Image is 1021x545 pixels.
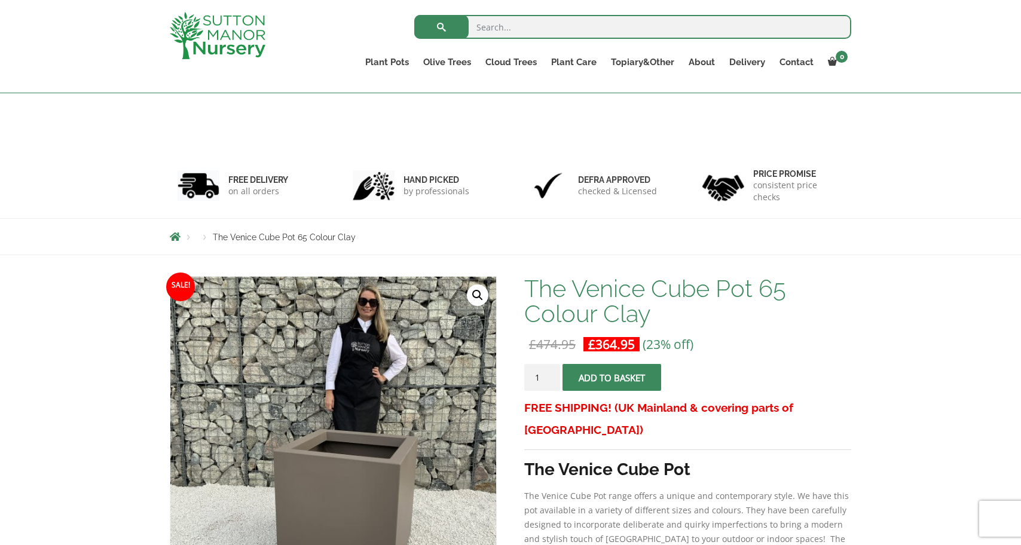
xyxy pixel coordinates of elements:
p: on all orders [228,185,288,197]
span: (23% off) [643,336,693,353]
a: View full-screen image gallery [467,284,488,306]
h6: hand picked [403,174,469,185]
a: About [681,54,722,71]
h6: FREE DELIVERY [228,174,288,185]
img: 2.jpg [353,170,395,201]
bdi: 474.95 [529,336,576,353]
img: 3.jpg [527,170,569,201]
span: The Venice Cube Pot 65 Colour Clay [213,232,356,242]
a: 0 [821,54,851,71]
input: Product quantity [524,364,560,391]
span: £ [529,336,536,353]
h1: The Venice Cube Pot 65 Colour Clay [524,276,851,326]
p: consistent price checks [753,179,844,203]
h6: Defra approved [578,174,657,185]
img: logo [170,12,265,59]
button: Add to basket [563,364,661,391]
p: by professionals [403,185,469,197]
strong: The Venice Cube Pot [524,460,690,479]
a: Plant Care [544,54,604,71]
a: Cloud Trees [478,54,544,71]
h6: Price promise [753,169,844,179]
img: 1.jpg [178,170,219,201]
nav: Breadcrumbs [170,232,851,241]
a: Olive Trees [416,54,478,71]
a: Contact [772,54,821,71]
span: Sale! [166,272,195,301]
a: Plant Pots [358,54,416,71]
p: checked & Licensed [578,185,657,197]
a: Delivery [722,54,772,71]
img: 4.jpg [702,167,744,204]
bdi: 364.95 [588,336,635,353]
input: Search... [414,15,851,39]
span: 0 [836,51,848,63]
span: £ [588,336,595,353]
a: Topiary&Other [604,54,681,71]
h3: FREE SHIPPING! (UK Mainland & covering parts of [GEOGRAPHIC_DATA]) [524,397,851,441]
